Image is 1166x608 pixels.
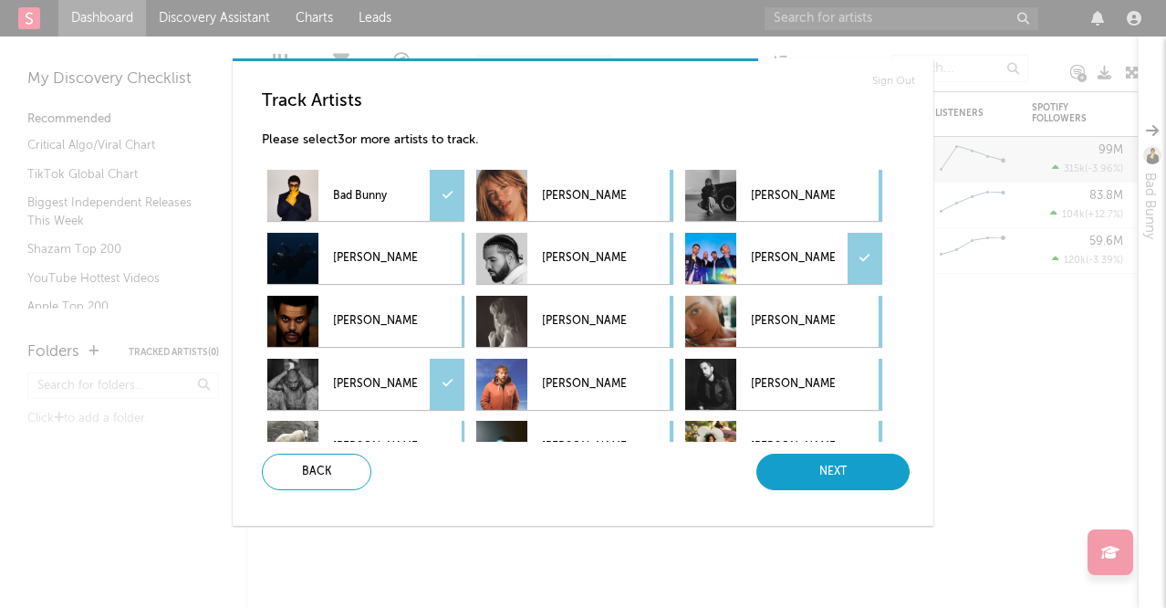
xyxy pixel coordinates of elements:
div: Back [262,454,371,490]
p: [PERSON_NAME] [542,301,626,342]
p: [PERSON_NAME] [542,175,626,216]
p: [PERSON_NAME] [542,364,626,405]
div: [PERSON_NAME] [476,359,673,410]
p: Please select 3 or more artists to track. [262,130,919,152]
p: [PERSON_NAME] [751,426,835,467]
p: [PERSON_NAME] [751,175,835,216]
a: Sign Out [872,70,915,92]
div: [PERSON_NAME] [685,296,882,347]
div: [PERSON_NAME] [267,421,464,472]
div: [PERSON_NAME] [476,170,673,221]
div: [PERSON_NAME] [476,233,673,284]
div: [PERSON_NAME] [685,233,882,284]
p: [PERSON_NAME] [751,364,835,405]
p: [PERSON_NAME] [542,426,626,467]
p: [PERSON_NAME] [333,426,417,467]
p: [PERSON_NAME] [751,238,835,279]
p: [PERSON_NAME] [333,364,417,405]
p: [PERSON_NAME] [542,238,626,279]
div: Bad Bunny [267,170,464,221]
h3: Track Artists [262,90,919,112]
div: [PERSON_NAME] [267,296,464,347]
div: [PERSON_NAME] [685,170,882,221]
p: Bad Bunny [333,175,417,216]
p: [PERSON_NAME] [751,301,835,342]
div: [PERSON_NAME] [267,233,464,284]
div: [PERSON_NAME] [476,421,673,472]
div: [PERSON_NAME] [476,296,673,347]
div: [PERSON_NAME] [267,359,464,410]
div: Next [756,454,910,490]
div: [PERSON_NAME] [685,421,882,472]
div: [PERSON_NAME] [685,359,882,410]
p: [PERSON_NAME] [333,301,417,342]
p: [PERSON_NAME] [333,238,417,279]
